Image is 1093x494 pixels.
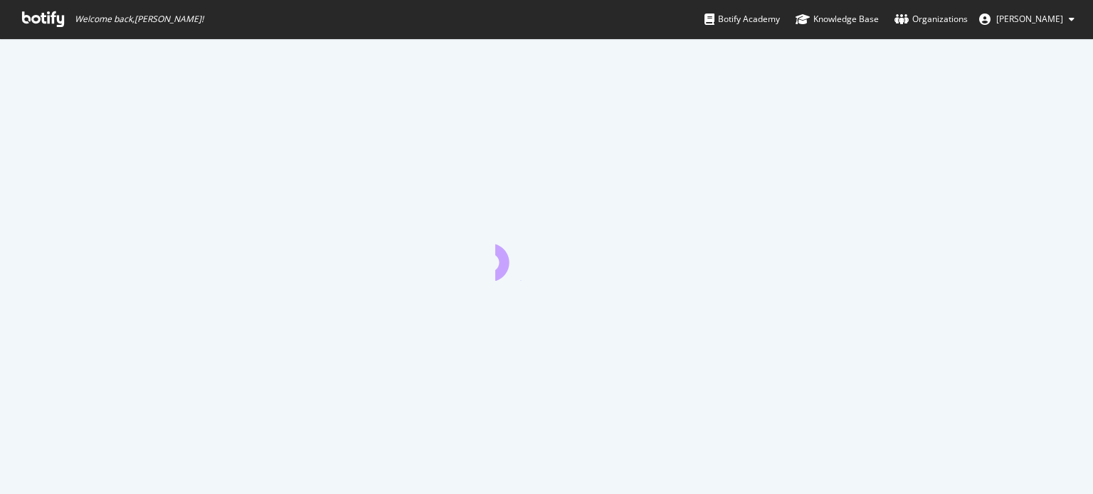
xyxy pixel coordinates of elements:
[796,12,879,26] div: Knowledge Base
[704,12,780,26] div: Botify Academy
[495,230,598,281] div: animation
[996,13,1063,25] span: frédéric kinzi
[75,14,204,25] span: Welcome back, [PERSON_NAME] !
[968,8,1086,31] button: [PERSON_NAME]
[894,12,968,26] div: Organizations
